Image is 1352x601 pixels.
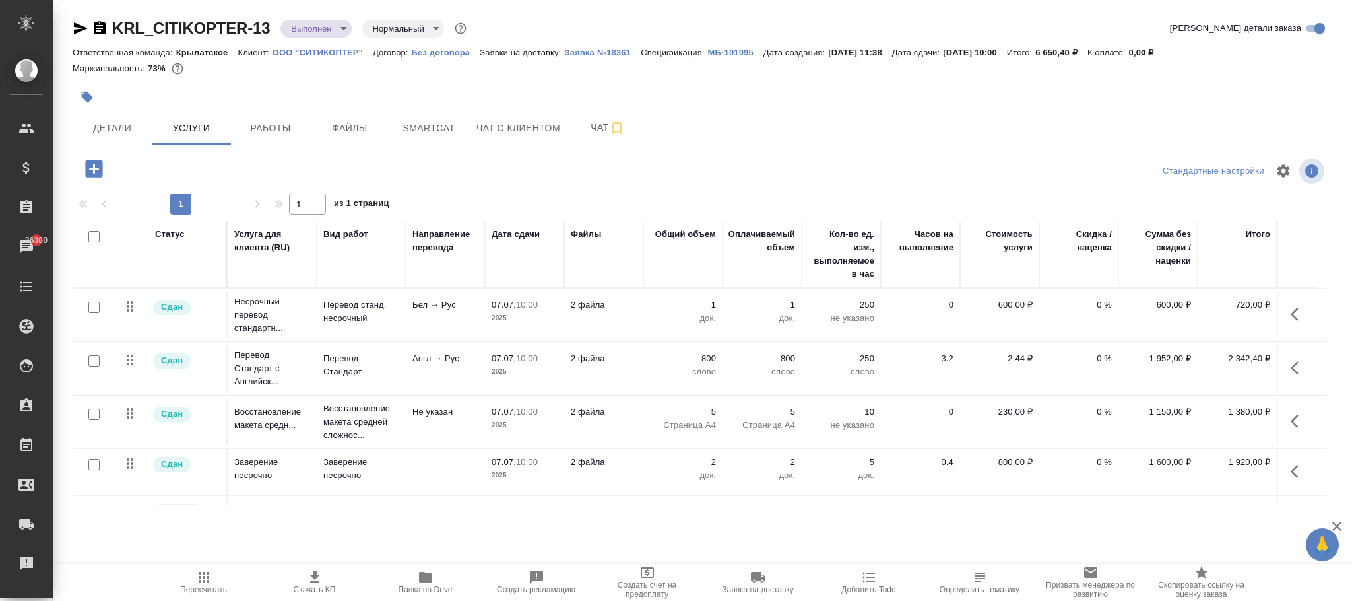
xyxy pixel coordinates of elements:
p: 240,00 ₽ [967,503,1033,516]
p: 5 [650,406,716,419]
p: Заверение несрочно [234,456,310,482]
p: Дата сдачи: [892,48,943,57]
p: Бел → Рус [412,299,478,312]
p: 1 [729,503,795,516]
div: Выполнен [362,20,444,38]
span: Призвать менеджера по развитию [1043,581,1138,599]
button: Заявка на доставку [703,564,814,601]
p: Без договора [412,48,480,57]
button: Папка на Drive [370,564,481,601]
p: Фр → Рус [412,503,478,516]
p: Не указан [412,406,478,419]
p: 0 % [1046,299,1112,312]
span: 🙏 [1311,531,1334,559]
td: 0 [881,496,960,542]
span: Чат [576,120,639,136]
p: 2 файла [571,299,637,312]
p: Перевод станд. несрочный [323,299,399,325]
td: 0.4 [881,449,960,495]
button: Доп статусы указывают на важность/срочность заказа [452,20,469,37]
button: Показать кнопки [1283,352,1314,384]
button: Добавить тэг [73,83,102,112]
p: 1 380,00 ₽ [1204,406,1270,419]
button: Скопировать ссылку на оценку заказа [1146,564,1257,601]
p: 10 [808,406,874,419]
button: Добавить услугу [76,155,112,182]
button: Скачать КП [259,564,370,601]
p: 600,00 ₽ [1125,299,1191,312]
p: док. [650,312,716,325]
button: Показать кнопки [1283,406,1314,437]
p: Англ → Рус [412,352,478,365]
span: Посмотреть информацию [1299,159,1327,184]
div: Сумма без скидки / наценки [1125,228,1191,267]
button: 1482.33 RUB; [169,60,186,77]
p: 6 650,40 ₽ [1035,48,1087,57]
div: Выполнен [280,20,351,38]
p: Сдан [161,407,183,421]
p: док. [808,469,874,482]
div: Кол-во ед. изм., выполняемое в час [808,228,874,281]
span: Файлы [318,120,381,137]
span: Заявка на доставку [722,585,793,594]
div: Скидка / наценка [1046,228,1112,254]
p: 0 % [1046,352,1112,365]
p: Страница А4 [650,419,716,432]
div: Статус [155,228,185,241]
p: 5 [808,456,874,469]
div: split button [1159,161,1268,182]
svg: Подписаться [609,120,625,136]
p: Дата создания: [763,48,828,57]
p: 1 [650,503,716,516]
p: слово [729,365,795,378]
p: 07.07, [492,300,516,310]
span: Услуги [160,120,223,137]
p: 2025 [492,419,558,432]
button: Скопировать ссылку для ЯМессенджера [73,20,88,36]
button: Добавить Todo [814,564,924,601]
p: 10:00 [516,300,538,310]
p: 10:00 [516,407,538,417]
p: К оплате: [1087,48,1129,57]
p: Заявка №18361 [564,48,641,57]
p: 600,00 ₽ [967,299,1033,312]
p: 07.07, [492,504,516,514]
p: 10:00 [516,457,538,467]
span: Smartcat [397,120,461,137]
p: 1 952,00 ₽ [1125,352,1191,365]
p: не указано [808,419,874,432]
p: Перевод Стандарт с Английск... [234,349,310,388]
p: 2025 [492,312,558,325]
div: Файлы [571,228,601,241]
p: 720,00 ₽ [1204,299,1270,312]
span: Скопировать ссылку на оценку заказа [1154,581,1249,599]
p: Восстановление макета средн... [234,406,310,432]
a: Без договора [412,46,480,57]
button: Выполнен [287,23,335,34]
p: Перевод печати [323,503,399,516]
p: док. [650,469,716,482]
p: Ответственная команда: [73,48,176,57]
td: 3.2 [881,345,960,392]
button: Заявка №18361 [564,46,641,59]
p: Спецификация: [641,48,707,57]
p: 2 файла [571,456,637,469]
span: из 1 страниц [334,195,389,215]
p: 800 [650,352,716,365]
a: KRL_CITIKOPTER-13 [112,19,270,37]
p: МБ-101995 [708,48,763,57]
p: Несрочный перевод стандартн... [234,295,310,335]
p: ООО "СИТИКОПТЕР" [273,48,373,57]
p: 0,00 ₽ [1129,48,1164,57]
button: Призвать менеджера по развитию [1035,564,1146,601]
p: 0 % [1046,456,1112,469]
p: 250 [808,299,874,312]
span: Добавить Todo [841,585,895,594]
div: Направление перевода [412,228,478,254]
p: 2 [729,456,795,469]
p: Итого: [1007,48,1035,57]
div: Дата сдачи [492,228,540,241]
span: Создать счет на предоплату [600,581,695,599]
p: Восстановление макета средней сложнос... [323,402,399,442]
span: Настроить таблицу [1268,155,1299,187]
